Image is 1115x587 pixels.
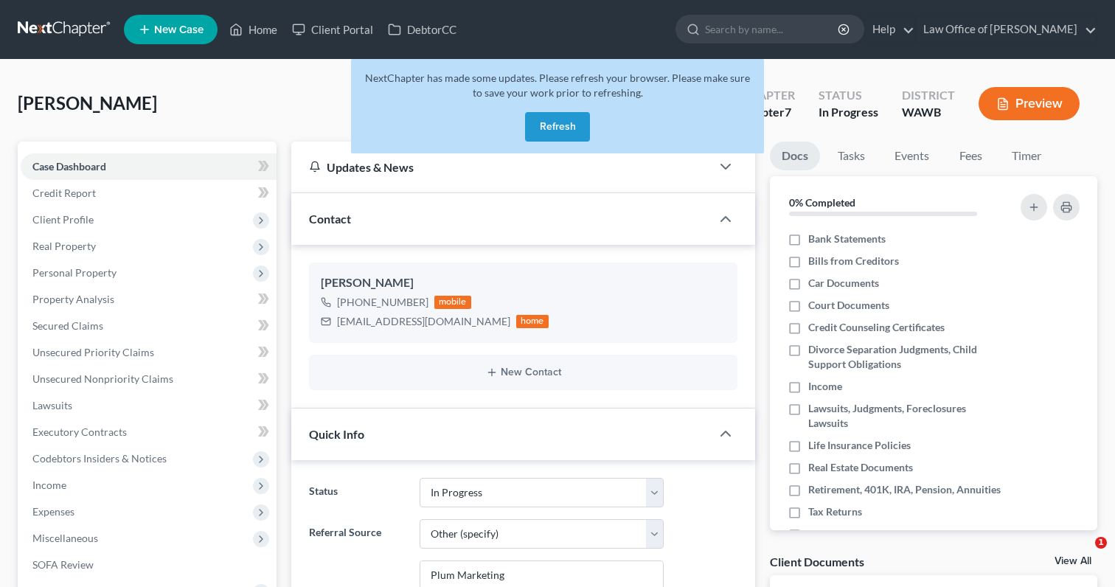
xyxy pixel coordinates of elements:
span: 7 [785,105,791,119]
span: Case Dashboard [32,160,106,173]
span: Real Property [32,240,96,252]
div: home [516,315,549,328]
iframe: Intercom live chat [1065,537,1100,572]
a: Law Office of [PERSON_NAME] [916,16,1097,43]
a: Executory Contracts [21,419,277,445]
a: Events [883,142,941,170]
span: Client Profile [32,213,94,226]
a: Lawsuits [21,392,277,419]
span: Court Documents [808,298,889,313]
a: Fees [947,142,994,170]
a: Case Dashboard [21,153,277,180]
span: [PERSON_NAME] [18,92,157,114]
span: Unsecured Nonpriority Claims [32,372,173,385]
span: Income [808,379,842,394]
span: New Case [154,24,204,35]
div: [EMAIL_ADDRESS][DOMAIN_NAME] [337,314,510,329]
span: Miscellaneous [32,532,98,544]
span: Photo Identification & Social Security Proof [808,527,1003,556]
span: Codebtors Insiders & Notices [32,452,167,465]
div: Chapter [741,104,795,121]
span: Car Documents [808,276,879,291]
span: Divorce Separation Judgments, Child Support Obligations [808,342,1003,372]
a: Unsecured Nonpriority Claims [21,366,277,392]
span: Life Insurance Policies [808,438,911,453]
div: [PERSON_NAME] [321,274,726,292]
span: Executory Contracts [32,426,127,438]
a: Credit Report [21,180,277,206]
span: Lawsuits, Judgments, Foreclosures Lawsuits [808,401,1003,431]
span: SOFA Review [32,558,94,571]
input: Search by name... [705,15,840,43]
a: Client Portal [285,16,381,43]
a: Unsecured Priority Claims [21,339,277,366]
div: Chapter [741,87,795,104]
span: NextChapter has made some updates. Please refresh your browser. Please make sure to save your wor... [365,72,750,99]
div: Client Documents [770,554,864,569]
span: Secured Claims [32,319,103,332]
a: View All [1055,556,1091,566]
a: Secured Claims [21,313,277,339]
span: Personal Property [32,266,117,279]
a: SOFA Review [21,552,277,578]
label: Status [302,478,412,507]
a: Docs [770,142,820,170]
span: Income [32,479,66,491]
a: DebtorCC [381,16,464,43]
span: 1 [1095,537,1107,549]
button: Refresh [525,112,590,142]
div: mobile [434,296,471,309]
div: [PHONE_NUMBER] [337,295,428,310]
span: Credit Counseling Certificates [808,320,945,335]
span: Bank Statements [808,232,886,246]
div: Updates & News [309,159,693,175]
a: Property Analysis [21,286,277,313]
span: Expenses [32,505,74,518]
div: WAWB [902,104,955,121]
span: Lawsuits [32,399,72,411]
span: Property Analysis [32,293,114,305]
strong: 0% Completed [789,196,855,209]
div: Status [819,87,878,104]
button: New Contact [321,367,726,378]
span: Tax Returns [808,504,862,519]
span: Real Estate Documents [808,460,913,475]
span: Unsecured Priority Claims [32,346,154,358]
span: Quick Info [309,427,364,441]
a: Tasks [826,142,877,170]
a: Home [222,16,285,43]
div: District [902,87,955,104]
a: Timer [1000,142,1053,170]
span: Bills from Creditors [808,254,899,268]
button: Preview [979,87,1080,120]
span: Contact [309,212,351,226]
div: In Progress [819,104,878,121]
span: Retirement, 401K, IRA, Pension, Annuities [808,482,1001,497]
span: Credit Report [32,187,96,199]
a: Help [865,16,914,43]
